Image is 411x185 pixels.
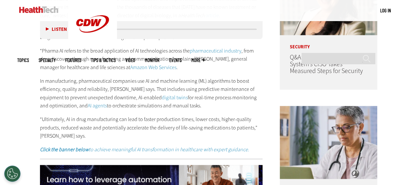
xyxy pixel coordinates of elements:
[40,77,263,110] p: In manufacturing, pharmaceutical companies use AI and machine learning (ML) algorithms to boost e...
[40,146,249,153] em: to achieve meaningful AI transformation in healthcare with expert guidance.
[280,106,377,179] img: doctor on laptop
[169,58,182,63] a: Events
[68,43,117,50] a: CDW
[162,94,188,101] a: digital twins
[65,58,81,63] a: Features
[17,58,29,63] span: Topics
[39,58,56,63] span: Specialty
[191,58,205,63] span: More
[19,6,58,13] img: Home
[190,47,241,54] a: pharmaceutical industry
[4,166,20,182] div: Cookies Settings
[289,53,363,75] a: Q&A: Jackson Health System’s CISO Takes Measured Steps for Security
[40,115,263,140] p: “Ultimately, AI in drug manufacturing can lead to faster production times, lower costs, higher-qu...
[40,146,249,153] a: Click the banner belowto achieve meaningful AI transformation in healthcare with expert guidance.
[145,58,160,63] a: MonITor
[4,166,20,182] button: Open Preferences
[380,7,391,14] div: User menu
[40,146,89,153] strong: Click the banner below
[125,58,135,63] a: Video
[91,58,116,63] a: Tips & Tactics
[380,7,391,13] a: Log in
[88,102,107,109] a: AI agents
